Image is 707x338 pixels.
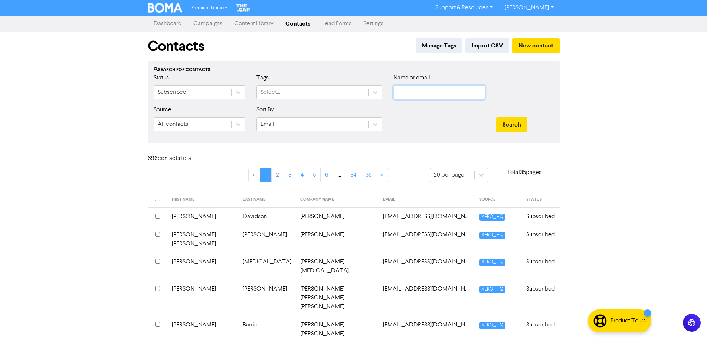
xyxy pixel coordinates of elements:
a: Page 35 [361,168,376,182]
a: Support & Resources [429,2,499,14]
a: Dashboard [148,16,187,31]
button: Manage Tags [416,38,462,53]
td: Subscribed [522,226,559,253]
a: Page 34 [346,168,361,182]
div: Search for contacts [154,67,554,73]
td: [PERSON_NAME] [167,253,239,280]
p: Total 35 pages [488,168,560,177]
div: Email [261,120,274,129]
th: STATUS [522,191,559,208]
span: XERO_HQ [479,214,505,221]
td: Davidson [238,207,296,226]
a: Content Library [228,16,279,31]
span: XERO_HQ [479,232,505,239]
h6: 696 contact s total [148,155,207,162]
td: [PERSON_NAME] [PERSON_NAME] [167,226,239,253]
td: 527wright@gmail.com [379,280,475,316]
a: Page 4 [296,168,308,182]
th: LAST NAME [238,191,296,208]
td: [PERSON_NAME] [167,207,239,226]
label: Sort By [256,105,274,114]
td: [MEDICAL_DATA] [238,253,296,280]
a: Page 6 [320,168,333,182]
a: Contacts [279,16,316,31]
td: [PERSON_NAME] [238,280,296,316]
td: [PERSON_NAME] [296,207,379,226]
a: [PERSON_NAME] [499,2,559,14]
img: BOMA Logo [148,3,183,13]
div: 20 per page [434,171,464,180]
td: [PERSON_NAME] [238,226,296,253]
a: Settings [357,16,389,31]
label: Source [154,105,171,114]
button: Search [496,117,527,132]
h1: Contacts [148,38,204,55]
td: 1roadrunner@windowslive.com [379,226,475,253]
div: All contacts [158,120,188,129]
td: [PERSON_NAME] [PERSON_NAME] [PERSON_NAME] [296,280,379,316]
label: Tags [256,73,269,82]
span: XERO_HQ [479,259,505,266]
span: XERO_HQ [479,322,505,329]
a: Lead Forms [316,16,357,31]
th: SOURCE [475,191,522,208]
label: Status [154,73,169,82]
th: COMPANY NAME [296,191,379,208]
button: Import CSV [465,38,509,53]
td: [PERSON_NAME] [MEDICAL_DATA] [296,253,379,280]
th: FIRST NAME [167,191,239,208]
a: Page 2 [271,168,284,182]
div: Subscribed [158,88,186,97]
td: [PERSON_NAME] [296,226,379,253]
a: Page 1 is your current page [260,168,272,182]
span: XERO_HQ [479,286,505,293]
a: » [376,168,388,182]
button: New contact [512,38,560,53]
div: Select... [261,88,280,97]
td: Subscribed [522,253,559,280]
label: Name or email [393,73,430,82]
a: Campaigns [187,16,228,31]
span: Premium Libraries: [191,6,229,10]
td: [PERSON_NAME] [167,280,239,316]
a: Page 5 [308,168,321,182]
img: The Gap [235,3,251,13]
iframe: Chat Widget [670,302,707,338]
td: 01dianedavidson@gmail.com [379,207,475,226]
td: Subscribed [522,280,559,316]
a: Page 3 [284,168,296,182]
th: EMAIL [379,191,475,208]
td: 2tinabal@gmail.com [379,253,475,280]
td: Subscribed [522,207,559,226]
